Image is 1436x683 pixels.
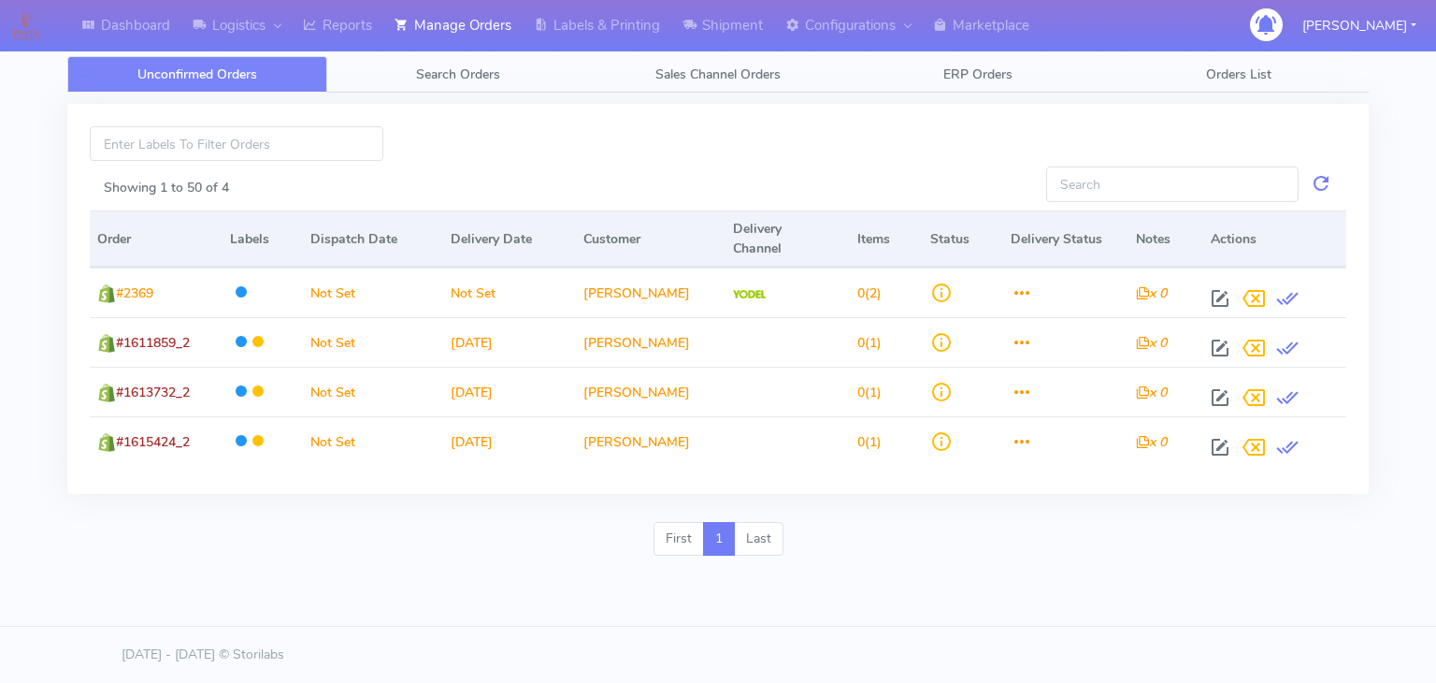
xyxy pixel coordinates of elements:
[1136,433,1167,451] i: x 0
[443,367,576,416] td: [DATE]
[703,522,735,556] a: 1
[725,211,850,268] th: Delivery Channel
[303,317,442,367] td: Not Set
[857,334,882,352] span: (1)
[1206,65,1271,83] span: Orders List
[137,65,257,83] span: Unconfirmed Orders
[1136,334,1167,352] i: x 0
[1288,7,1430,45] button: [PERSON_NAME]
[857,433,882,451] span: (1)
[303,416,442,466] td: Not Set
[443,268,576,317] td: Not Set
[1136,284,1167,302] i: x 0
[104,178,229,197] label: Showing 1 to 50 of 4
[116,433,190,451] span: #1615424_2
[576,416,725,466] td: [PERSON_NAME]
[1128,211,1203,268] th: Notes
[850,211,923,268] th: Items
[576,317,725,367] td: [PERSON_NAME]
[416,65,500,83] span: Search Orders
[857,384,882,401] span: (1)
[303,211,442,268] th: Dispatch Date
[923,211,1003,268] th: Status
[443,416,576,466] td: [DATE]
[303,367,442,416] td: Not Set
[90,126,383,161] input: Enter Labels To Filter Orders
[857,433,865,451] span: 0
[655,65,781,83] span: Sales Channel Orders
[1203,211,1346,268] th: Actions
[116,384,190,401] span: #1613732_2
[90,211,223,268] th: Order
[303,268,442,317] td: Not Set
[1046,167,1299,201] input: Search
[116,334,190,352] span: #1611859_2
[576,367,725,416] td: [PERSON_NAME]
[443,211,576,268] th: Delivery Date
[733,290,766,299] img: Yodel
[857,334,865,352] span: 0
[443,317,576,367] td: [DATE]
[857,284,865,302] span: 0
[943,65,1012,83] span: ERP Orders
[1136,384,1167,401] i: x 0
[116,284,153,302] span: #2369
[576,268,725,317] td: [PERSON_NAME]
[857,384,865,401] span: 0
[1003,211,1127,268] th: Delivery Status
[857,284,882,302] span: (2)
[576,211,725,268] th: Customer
[223,211,303,268] th: Labels
[67,56,1369,93] ul: Tabs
